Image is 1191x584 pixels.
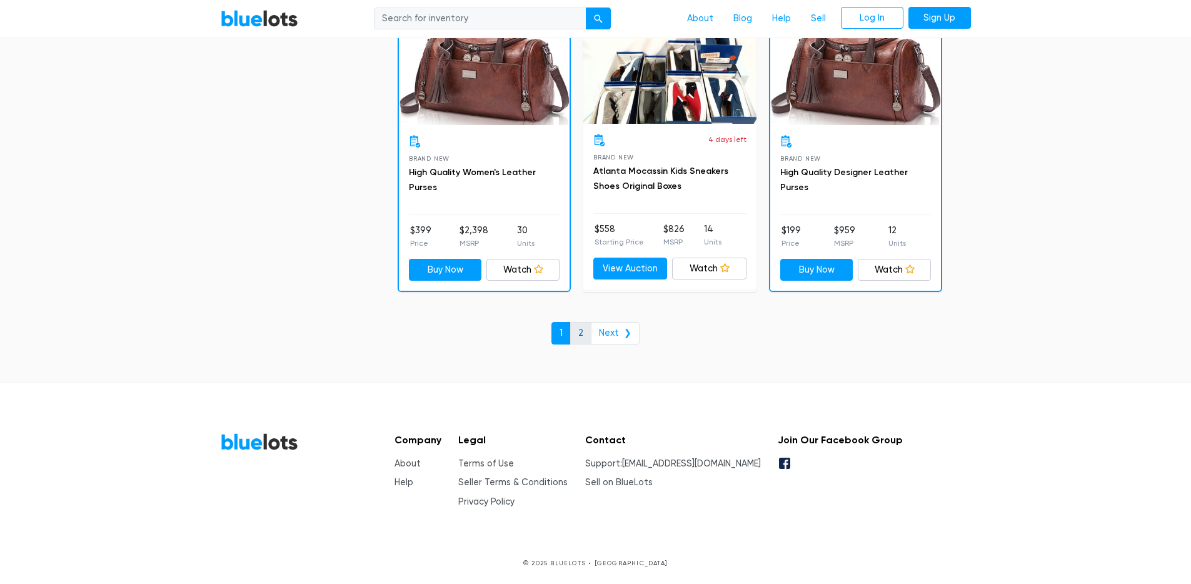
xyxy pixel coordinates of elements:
a: 2 [570,322,591,345]
a: [EMAIL_ADDRESS][DOMAIN_NAME] [622,458,761,469]
p: Price [410,238,431,249]
p: Units [888,238,906,249]
p: Units [517,238,535,249]
a: Buy Now [409,259,482,281]
li: $199 [781,224,801,249]
p: MSRP [834,238,855,249]
a: High Quality Women's Leather Purses [409,167,536,193]
li: 14 [704,223,721,248]
a: 1 [551,322,571,345]
h5: Contact [585,434,761,446]
a: Next ❯ [591,322,640,345]
p: © 2025 BLUELOTS • [GEOGRAPHIC_DATA] [221,558,971,568]
a: Help [762,7,801,31]
h5: Legal [458,434,568,446]
a: Log In [841,7,903,29]
li: Support: [585,457,761,471]
p: MSRP [663,236,685,248]
li: $558 [595,223,644,248]
a: View Auction [593,258,668,280]
a: Sell on BlueLots [585,477,653,488]
a: About [677,7,723,31]
p: MSRP [460,238,488,249]
a: About [394,458,421,469]
a: Sign Up [908,7,971,29]
a: Seller Terms & Conditions [458,477,568,488]
li: $826 [663,223,685,248]
a: Privacy Policy [458,496,515,507]
p: Units [704,236,721,248]
a: BlueLots [221,433,298,451]
li: 12 [888,224,906,249]
span: Brand New [780,155,821,162]
a: Buy Now [780,259,853,281]
span: Brand New [593,154,634,161]
h5: Join Our Facebook Group [778,434,903,446]
a: Atlanta Mocassin Kids Sneakers Shoes Original Boxes [593,166,728,191]
a: Watch [672,258,746,280]
a: Help [394,477,413,488]
li: $959 [834,224,855,249]
a: Blog [723,7,762,31]
span: Brand New [409,155,450,162]
a: Watch [486,259,560,281]
li: $399 [410,224,431,249]
a: BlueLots [221,9,298,28]
p: Starting Price [595,236,644,248]
a: High Quality Designer Leather Purses [780,167,908,193]
a: Sell [801,7,836,31]
p: 4 days left [708,134,746,145]
a: Watch [858,259,931,281]
li: 30 [517,224,535,249]
input: Search for inventory [374,8,586,30]
p: Price [781,238,801,249]
li: $2,398 [460,224,488,249]
a: Terms of Use [458,458,514,469]
h5: Company [394,434,441,446]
